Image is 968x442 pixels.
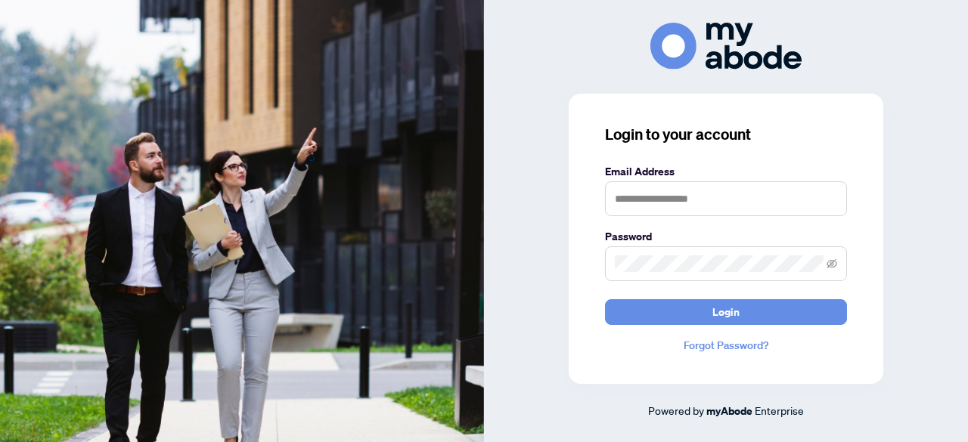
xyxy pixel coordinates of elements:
span: Powered by [648,403,704,417]
span: Enterprise [755,403,804,417]
img: ma-logo [650,23,802,69]
label: Password [605,228,847,245]
button: Login [605,299,847,325]
span: eye-invisible [827,258,837,269]
a: myAbode [706,403,752,419]
label: Email Address [605,163,847,180]
h3: Login to your account [605,124,847,145]
span: Login [712,300,740,324]
a: Forgot Password? [605,337,847,354]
